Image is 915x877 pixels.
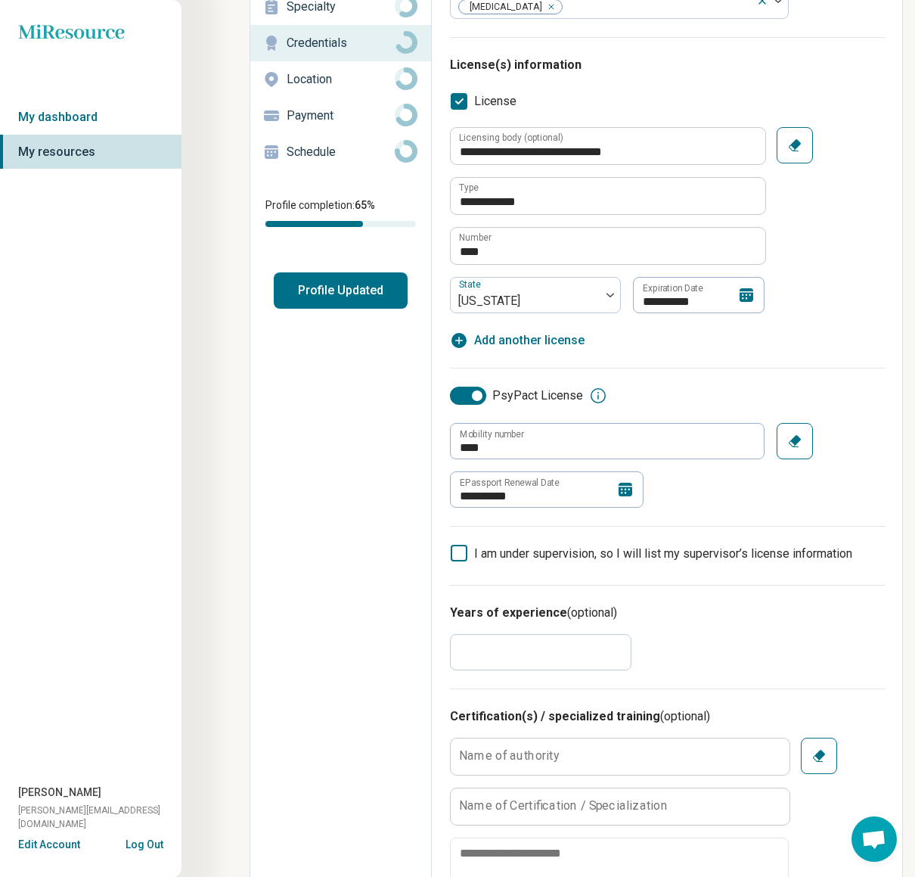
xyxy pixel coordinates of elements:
[126,837,163,849] button: Log Out
[265,221,416,227] div: Profile completion
[287,70,395,89] p: Location
[459,750,560,762] label: Name of authority
[450,387,583,405] label: PsyPact License
[287,107,395,125] p: Payment
[459,800,668,812] label: Name of Certification / Specialization
[250,61,431,98] a: Location
[474,92,516,110] span: License
[459,133,563,142] label: Licensing body (optional)
[450,708,886,726] h3: Certification(s) / specialized training
[250,25,431,61] a: Credentials
[250,98,431,134] a: Payment
[474,546,852,561] span: I am under supervision, so I will list my supervisor’s license information
[567,605,617,620] span: (optional)
[450,56,886,74] h3: License(s) information
[450,604,886,622] h3: Years of experience
[250,134,431,170] a: Schedule
[851,816,897,862] a: Open chat
[459,279,484,290] label: State
[18,785,101,801] span: [PERSON_NAME]
[660,709,710,723] span: (optional)
[450,331,585,350] button: Add another license
[287,34,395,52] p: Credentials
[274,272,408,309] button: Profile Updated
[451,178,765,214] input: credential.licenses.0.name
[287,143,395,161] p: Schedule
[459,233,492,242] label: Number
[459,183,479,192] label: Type
[355,199,375,211] span: 65 %
[474,331,585,350] span: Add another license
[18,804,181,831] span: [PERSON_NAME][EMAIL_ADDRESS][DOMAIN_NAME]
[18,837,80,853] button: Edit Account
[250,188,431,236] div: Profile completion:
